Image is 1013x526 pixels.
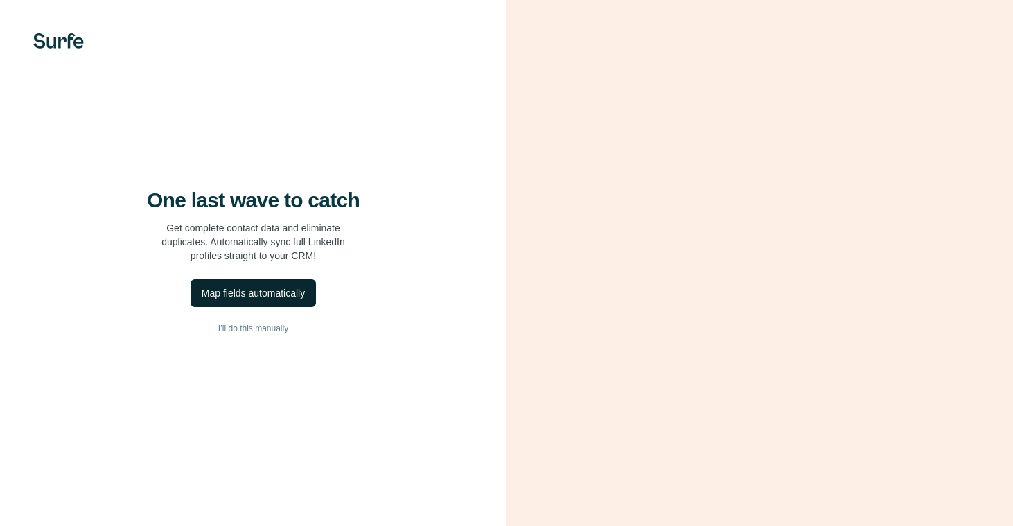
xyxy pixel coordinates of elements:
[202,286,305,300] div: Map fields automatically
[28,318,479,339] button: I’ll do this manually
[218,322,288,335] span: I’ll do this manually
[161,221,345,263] p: Get complete contact data and eliminate duplicates. Automatically sync full LinkedIn profiles str...
[191,279,316,307] button: Map fields automatically
[147,188,360,213] h4: One last wave to catch
[33,33,84,49] img: Surfe's logo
